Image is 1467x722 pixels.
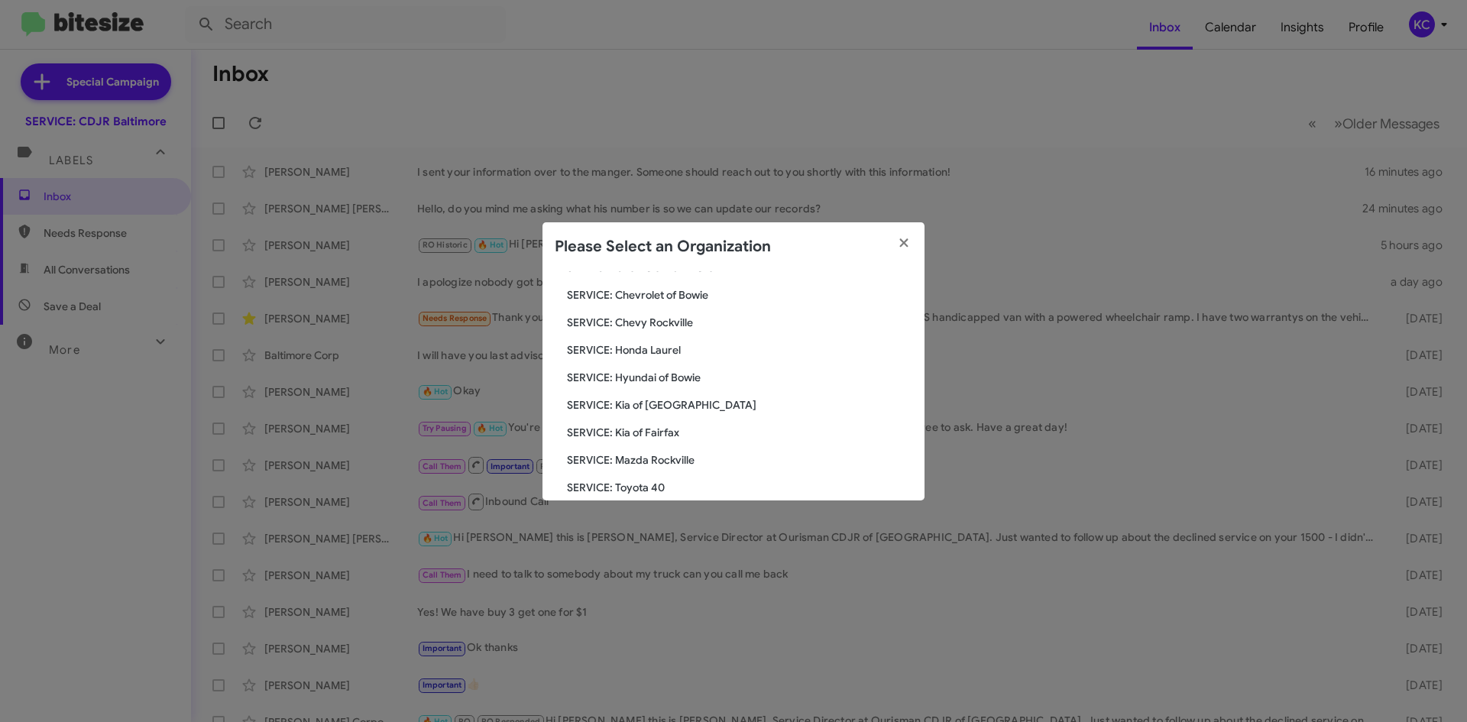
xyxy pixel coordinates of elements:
[567,480,912,495] span: SERVICE: Toyota 40
[567,287,912,303] span: SERVICE: Chevrolet of Bowie
[555,235,771,259] h2: Please Select an Organization
[567,425,912,440] span: SERVICE: Kia of Fairfax
[567,342,912,358] span: SERVICE: Honda Laurel
[567,315,912,330] span: SERVICE: Chevy Rockville
[567,370,912,385] span: SERVICE: Hyundai of Bowie
[567,452,912,468] span: SERVICE: Mazda Rockville
[567,397,912,413] span: SERVICE: Kia of [GEOGRAPHIC_DATA]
